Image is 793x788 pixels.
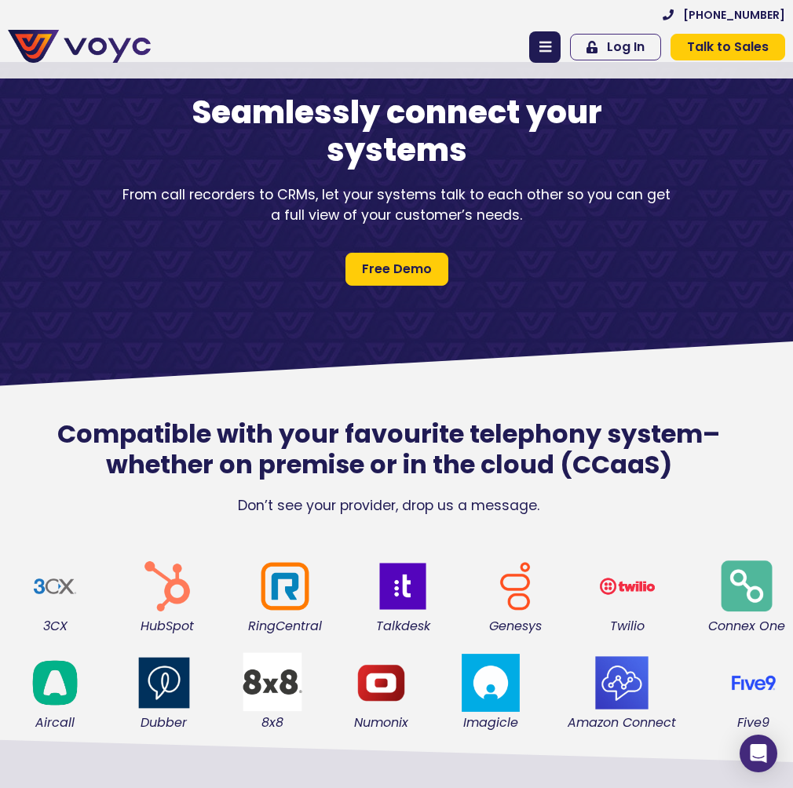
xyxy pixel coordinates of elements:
[740,735,777,772] div: Open Intercom Messenger
[24,651,86,714] img: logo
[8,419,769,480] h2: Compatible with your favourite telephony system–whether on premise or in the cloud (CCaaS)
[596,618,659,635] figcaption: Twilio
[24,714,86,731] figcaption: Aircall
[350,714,413,731] figcaption: Numonix
[371,555,434,618] img: logo
[663,9,785,20] a: [PHONE_NUMBER]
[122,184,671,226] p: From call recorders to CRMs, let your systems talk to each other so you can get a full view of yo...
[687,41,769,53] span: Talk to Sales
[722,714,785,731] figcaption: Five9
[24,618,86,635] figcaption: 3CX
[570,34,661,60] a: Log In
[8,30,151,63] img: voyc-full-logo
[345,253,448,286] a: Free Demo
[596,555,659,618] img: Twilio logo
[371,618,434,635] figcaption: Talkdesk
[459,714,522,731] figcaption: Imagicle
[568,714,676,731] figcaption: Amazon Connect
[607,41,645,53] span: Log In
[671,34,785,60] a: Talk to Sales
[708,618,785,635] figcaption: Connex One
[683,9,785,20] span: [PHONE_NUMBER]
[122,93,671,169] h1: Seamlessly connect your systems
[248,618,322,635] figcaption: RingCentral
[136,618,199,635] figcaption: HubSpot
[133,714,196,731] figcaption: Dubber
[362,260,432,279] span: Free Demo
[241,714,304,731] figcaption: 8x8
[484,618,546,635] figcaption: Genesys
[8,495,769,516] p: Don’t see your provider, drop us a message.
